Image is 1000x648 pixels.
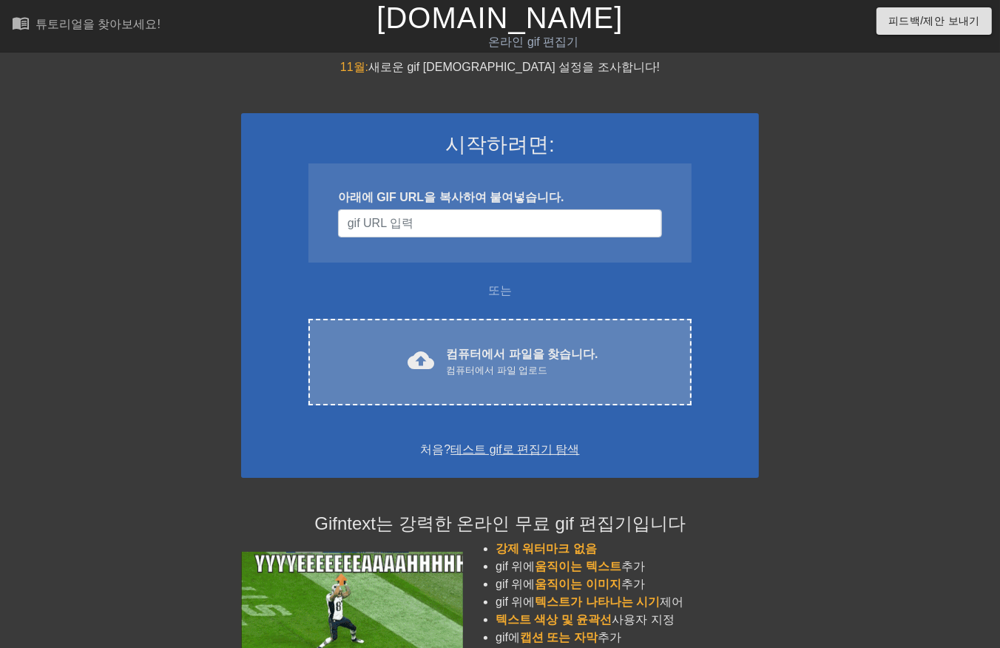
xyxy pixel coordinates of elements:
[520,631,598,644] span: 캡션 또는 자막
[496,629,759,647] li: gif에 추가
[260,441,740,459] div: 처음?
[536,578,621,590] span: 움직이는 이미지
[888,12,980,30] span: 피드백/제안 보내기
[496,613,612,626] span: 텍스트 색상 및 윤곽선
[280,282,720,300] div: 또는
[12,14,161,37] a: 튜토리얼을 찾아보세요!
[496,558,759,576] li: gif 위에 추가
[876,7,992,35] button: 피드백/제안 보내기
[536,595,661,608] span: 텍스트가 나타나는 시기
[496,576,759,593] li: gif 위에 추가
[376,1,623,34] a: [DOMAIN_NAME]
[536,560,621,573] span: 움직이는 텍스트
[450,443,579,456] a: 테스트 gif로 편집기 탐색
[341,33,727,51] div: 온라인 gif 편집기
[12,14,30,32] span: menu_book
[340,61,368,73] span: 11월:
[241,513,759,535] h4: Gifntext는 강력한 온라인 무료 gif 편집기입니다
[338,189,662,206] div: 아래에 GIF URL을 복사하여 붙여넣습니다.
[496,611,759,629] li: 사용자 지정
[260,132,740,158] h3: 시작하려면:
[241,58,759,76] div: 새로운 gif [DEMOGRAPHIC_DATA] 설정을 조사합니다!
[408,347,434,374] span: cloud_upload
[496,542,597,555] span: 강제 워터마크 없음
[36,18,161,30] div: 튜토리얼을 찾아보세요!
[446,363,598,378] div: 컴퓨터에서 파일 업로드
[338,209,662,237] input: 사용자 이름
[446,348,598,360] font: 컴퓨터에서 파일을 찾습니다.
[496,593,759,611] li: gif 위에 제어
